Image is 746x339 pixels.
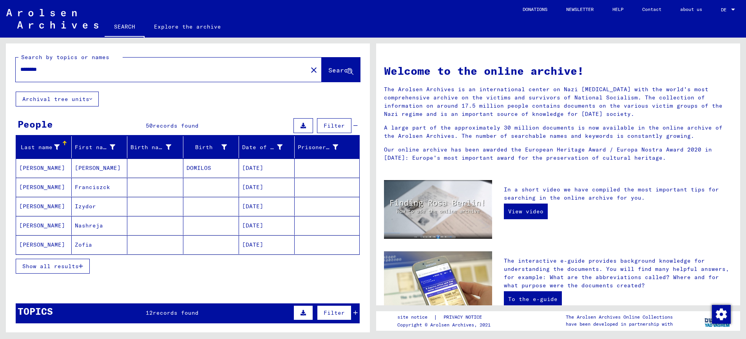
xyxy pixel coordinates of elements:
button: Archival tree units [16,92,99,106]
mat-cell: [PERSON_NAME] [16,159,72,177]
div: Birth name [130,141,183,153]
mat-cell: Nashreja [72,216,127,235]
div: First name [75,141,127,153]
mat-cell: DOMILOS [183,159,239,177]
img: Arolsen_neg.svg [6,9,98,29]
mat-cell: [PERSON_NAME] [16,197,72,216]
mat-header-cell: Birth name [127,136,183,158]
a: To the e-guide [504,291,562,307]
mat-cell: [DATE] [239,178,295,197]
mat-cell: [PERSON_NAME] [16,178,72,197]
mat-cell: Zofia [72,235,127,254]
span: 50 [146,122,153,129]
mat-cell: [DATE] [239,197,295,216]
button: Filter [317,118,351,133]
mat-header-cell: Prisoner # [295,136,359,158]
div: Birth [186,143,227,151]
a: site notice [397,313,434,321]
div: Prisoner # [298,143,338,151]
div: Date of birth [242,143,282,151]
p: Copyright © Arolsen Archives, 2021 [397,321,491,328]
p: The Arolsen Archives is an international center on Nazi [MEDICAL_DATA] with the world's most comp... [384,85,732,118]
a: View video [504,204,548,219]
span: Search [328,66,352,74]
div: | [397,313,491,321]
p: have been developed in partnership with [566,321,673,328]
mat-header-cell: Date of birth [239,136,295,158]
img: eguide.jpg [384,251,492,324]
span: Filter [324,122,345,129]
div: People [18,117,53,131]
mat-label: Search by topics or names [21,54,109,61]
a: PRIVACY NOTICE [437,313,491,321]
div: Last name [19,141,71,153]
mat-header-cell: Birth [183,136,239,158]
a: SEARCH [105,17,145,38]
p: The interactive e-guide provides background knowledge for understanding the documents. You will f... [504,257,732,290]
div: TOPICS [18,304,53,318]
h1: Welcome to the online archive! [384,63,732,79]
mat-header-cell: First name [72,136,127,158]
mat-cell: [DATE] [239,235,295,254]
div: Prisoner # [298,141,350,153]
button: Show all results [16,259,90,274]
p: The Arolsen Archives Online Collections [566,314,673,321]
mat-cell: Izydor [72,197,127,216]
mat-header-cell: Last name [16,136,72,158]
span: records found [153,122,199,129]
img: video.jpg [384,180,492,239]
p: A large part of the approximately 30 million documents is now available in the online archive of ... [384,124,732,140]
a: Explore the archive [145,17,230,36]
mat-icon: close [309,65,319,75]
button: Filter [317,305,351,320]
div: Date of birth [242,141,294,153]
span: Show all results [22,263,79,270]
button: Search [322,58,360,82]
mat-cell: Franciszck [72,178,127,197]
mat-cell: [DATE] [239,159,295,177]
img: Change consent [712,305,731,324]
button: Clear [306,62,322,78]
span: DE [721,7,730,13]
p: Our online archive has been awarded the European Heritage Award / Europa Nostra Award 2020 in [DA... [384,146,732,162]
span: Filter [324,309,345,316]
div: Birth name [130,143,171,151]
div: First name [75,143,115,151]
span: records found [153,309,199,316]
img: yv_logo.png [703,311,732,330]
mat-cell: [PERSON_NAME] [16,235,72,254]
mat-cell: [DATE] [239,216,295,235]
div: Birth [186,141,239,153]
mat-cell: [PERSON_NAME] [72,159,127,177]
mat-cell: [PERSON_NAME] [16,216,72,235]
p: In a short video we have compiled the most important tips for searching in the online archive for... [504,186,732,202]
div: Last name [19,143,60,151]
span: 12 [146,309,153,316]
